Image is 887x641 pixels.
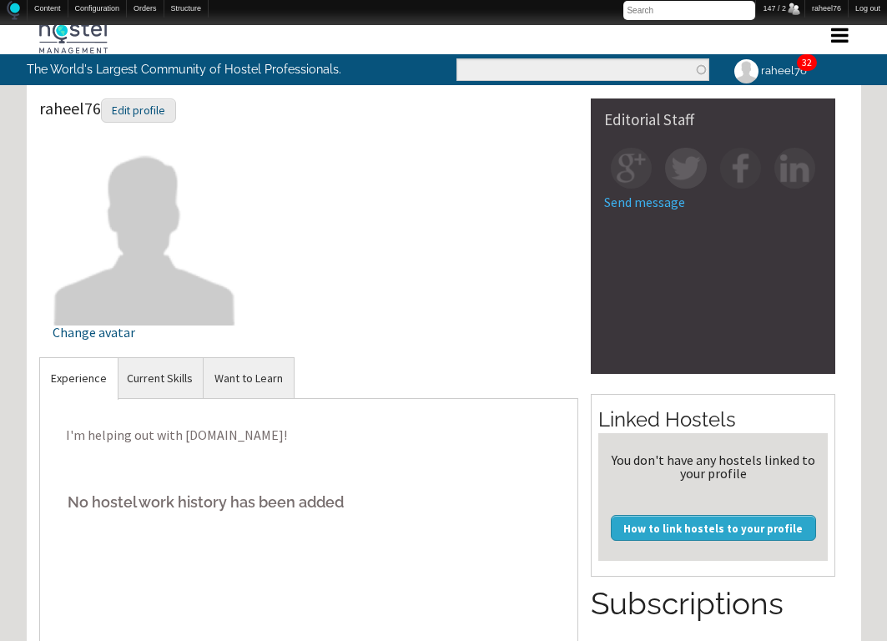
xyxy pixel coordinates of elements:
a: Want to Learn [204,358,294,399]
img: raheel76's picture [53,141,237,326]
a: raheel76 [722,54,817,87]
img: raheel76's picture [732,57,761,86]
p: I'm helping out with [DOMAIN_NAME]! [53,411,566,460]
h2: Subscriptions [591,583,835,626]
a: Send message [604,194,685,210]
a: Change avatar [53,223,237,339]
img: tw-square.png [665,148,706,189]
div: Change avatar [53,326,237,339]
img: Hostel Management Home [39,20,108,53]
div: Editorial Staff [604,112,822,128]
a: Edit profile [101,98,176,119]
img: in-square.png [774,148,815,189]
a: How to link hostels to your profile [611,515,816,540]
img: gp-square.png [611,148,652,189]
input: Search [623,1,755,20]
h5: No hostel work history has been added [53,477,566,527]
h2: Linked Hostels [598,406,828,434]
div: You don't have any hostels linked to your profile [605,453,821,480]
input: Enter the terms you wish to search for. [456,58,709,81]
span: raheel76 [39,98,176,119]
a: Experience [40,358,118,399]
img: Home [7,1,20,20]
a: 32 [802,56,812,68]
a: Current Skills [116,358,204,399]
img: fb-square.png [720,148,761,189]
div: Edit profile [101,98,176,123]
p: The World's Largest Community of Hostel Professionals. [27,54,375,84]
